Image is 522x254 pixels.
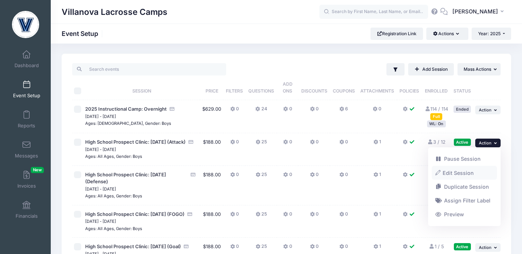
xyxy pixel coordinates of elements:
[9,107,44,132] a: Reports
[475,243,501,252] button: Action
[17,183,36,189] span: Invoices
[373,211,381,221] button: 1
[472,28,511,40] button: Year: 2025
[479,107,492,112] span: Action
[310,106,319,116] button: 0
[357,75,397,100] th: Attachments
[310,211,319,221] button: 0
[399,88,419,94] span: Policies
[373,171,381,182] button: 1
[9,137,44,162] a: Messages
[245,75,277,100] th: Questions
[256,243,267,254] button: 25
[283,211,292,221] button: 0
[85,211,185,217] span: High School Prospect Clinic: [DATE] (FOGO)
[478,31,501,36] span: Year: 2025
[200,100,223,133] td: $629.00
[301,88,327,94] span: Discounts
[397,75,422,100] th: Policies
[283,243,292,254] button: 0
[85,243,181,249] span: High School Prospect Clinic: [DATE] (Goal)
[85,219,116,224] small: [DATE] - [DATE]
[31,167,44,173] span: New
[190,172,196,177] i: Accepting Credit Card Payments
[283,139,292,149] button: 0
[370,28,423,40] a: Registration Link
[187,212,193,217] i: Accepting Credit Card Payments
[62,4,167,20] h1: Villanova Lacrosse Camps
[429,243,444,249] a: 1 / 5
[255,106,267,116] button: 24
[277,75,298,100] th: Add Ons
[85,226,142,231] small: Ages: All Ages, Gender: Boys
[424,106,448,119] a: 114 / 114 Full
[339,139,348,149] button: 0
[230,211,239,221] button: 0
[14,62,39,69] span: Dashboard
[15,153,38,159] span: Messages
[16,213,38,219] span: Financials
[248,88,274,94] span: Questions
[85,121,171,126] small: Ages: [DEMOGRAPHIC_DATA], Gender: Boys
[452,8,498,16] span: [PERSON_NAME]
[432,152,497,166] a: Pause Session
[200,75,223,100] th: Price
[9,77,44,102] a: Event Setup
[373,243,381,254] button: 1
[200,166,223,205] td: $188.00
[427,120,446,127] div: WL: On
[310,243,319,254] button: 0
[330,75,357,100] th: Coupons
[62,30,104,37] h1: Event Setup
[360,88,394,94] span: Attachments
[454,139,471,146] div: Active
[448,4,511,20] button: [PERSON_NAME]
[230,243,239,254] button: 0
[475,139,501,147] button: Action
[432,180,497,194] a: Duplicate Session
[432,194,497,208] a: Assign Filter Label
[310,139,319,149] button: 0
[169,107,175,111] i: Accepting Credit Card Payments
[230,171,239,182] button: 0
[373,139,381,149] button: 1
[200,205,223,238] td: $188.00
[85,139,186,145] span: High School Prospect Clinic: [DATE] (Attack)
[13,93,40,99] span: Event Setup
[18,123,35,129] span: Reports
[283,171,292,182] button: 0
[9,46,44,72] a: Dashboard
[319,5,428,19] input: Search by First Name, Last Name, or Email...
[339,171,348,182] button: 0
[453,106,471,112] div: Ended
[256,211,267,221] button: 25
[479,140,492,146] span: Action
[12,11,39,38] img: Villanova Lacrosse Camps
[408,63,454,75] a: Add Session
[373,106,381,116] button: 0
[9,197,44,222] a: Financials
[432,208,497,221] a: Preview
[339,211,348,221] button: 0
[339,243,348,254] button: 0
[230,139,239,149] button: 0
[427,139,446,145] a: 3 / 12
[430,113,442,120] div: Full
[256,171,267,182] button: 25
[72,63,226,75] input: Search events
[256,139,267,149] button: 25
[283,106,292,116] button: 0
[85,106,167,112] span: 2025 Instructional Camp: Overnight
[230,106,239,116] button: 0
[85,114,116,119] small: [DATE] - [DATE]
[426,28,468,40] button: Actions
[422,75,451,100] th: Enrolled
[85,187,116,192] small: [DATE] - [DATE]
[9,167,44,192] a: InvoicesNew
[339,106,348,116] button: 6
[85,193,142,198] small: Ages: All Ages, Gender: Boys
[83,75,200,100] th: Session
[223,75,245,100] th: Filters
[464,66,491,72] span: Mass Actions
[85,154,142,159] small: Ages: All Ages, Gender: Boys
